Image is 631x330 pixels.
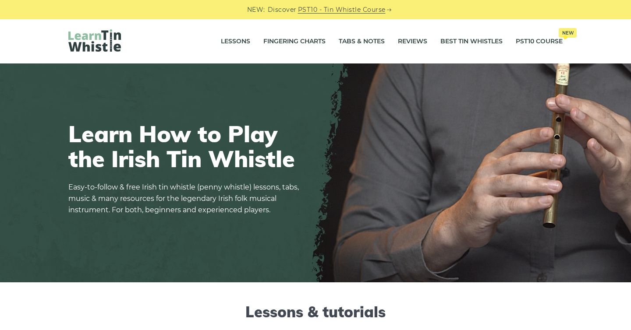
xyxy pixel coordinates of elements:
[68,121,305,171] h1: Learn How to Play the Irish Tin Whistle
[516,31,563,53] a: PST10 CourseNew
[68,182,305,216] p: Easy-to-follow & free Irish tin whistle (penny whistle) lessons, tabs, music & many resources for...
[221,31,250,53] a: Lessons
[68,29,121,52] img: LearnTinWhistle.com
[263,31,326,53] a: Fingering Charts
[339,31,385,53] a: Tabs & Notes
[440,31,503,53] a: Best Tin Whistles
[398,31,427,53] a: Reviews
[559,28,577,38] span: New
